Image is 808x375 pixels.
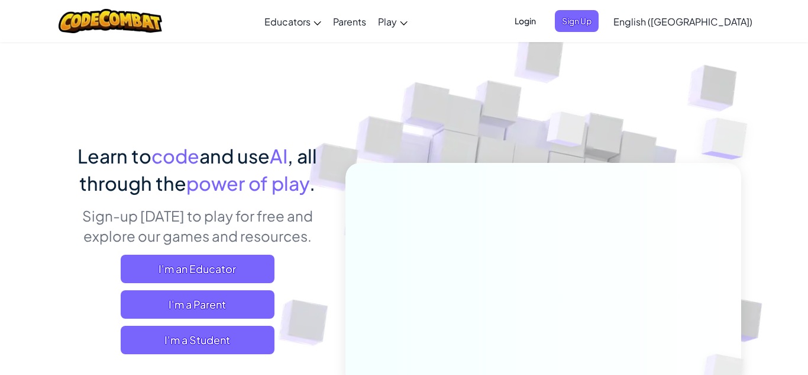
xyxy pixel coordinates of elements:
[258,5,327,37] a: Educators
[151,144,199,168] span: code
[264,15,311,28] span: Educators
[607,5,758,37] a: English ([GEOGRAPHIC_DATA])
[186,171,309,195] span: power of play
[121,290,274,319] a: I'm a Parent
[555,10,599,32] button: Sign Up
[59,9,162,33] img: CodeCombat logo
[67,206,328,246] p: Sign-up [DATE] to play for free and explore our games and resources.
[525,88,610,177] img: Overlap cubes
[77,144,151,168] span: Learn to
[199,144,270,168] span: and use
[378,15,397,28] span: Play
[121,326,274,354] button: I'm a Student
[327,5,372,37] a: Parents
[678,89,780,189] img: Overlap cubes
[309,171,315,195] span: .
[121,255,274,283] a: I'm an Educator
[508,10,543,32] button: Login
[372,5,413,37] a: Play
[613,15,752,28] span: English ([GEOGRAPHIC_DATA])
[270,144,287,168] span: AI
